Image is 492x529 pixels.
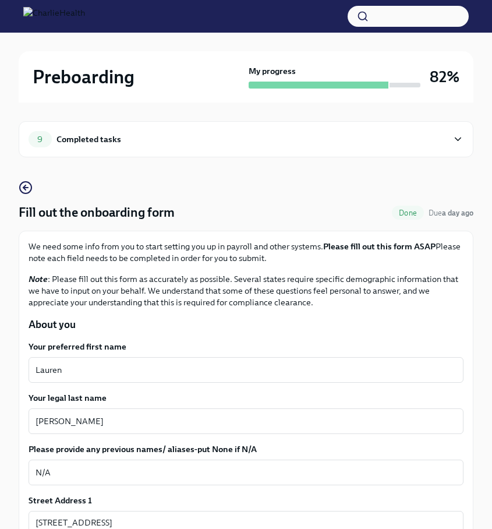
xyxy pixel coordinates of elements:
h2: Preboarding [33,65,134,89]
div: Completed tasks [56,133,121,146]
strong: Please fill out this form ASAP [323,241,436,252]
span: Due [429,209,473,217]
span: 9 [30,135,49,144]
span: Done [392,209,424,217]
label: Street Address 1 [29,495,92,506]
h3: 82% [430,66,459,87]
strong: My progress [249,65,296,77]
textarea: [PERSON_NAME] [36,414,456,428]
label: Please provide any previous names/ aliases-put None if N/A [29,443,463,455]
p: : Please fill out this form as accurately as possible. Several states require specific demographi... [29,273,463,308]
img: CharlieHealth [23,7,85,26]
label: Your preferred first name [29,341,463,352]
textarea: N/A [36,465,456,479]
strong: a day ago [442,209,473,217]
p: About you [29,318,463,331]
textarea: Lauren [36,363,456,377]
label: Your legal last name [29,392,463,404]
span: August 15th, 2025 08:00 [429,207,473,218]
h4: Fill out the onboarding form [19,204,175,221]
p: We need some info from you to start setting you up in payroll and other systems. Please note each... [29,241,463,264]
strong: Note [29,274,48,284]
